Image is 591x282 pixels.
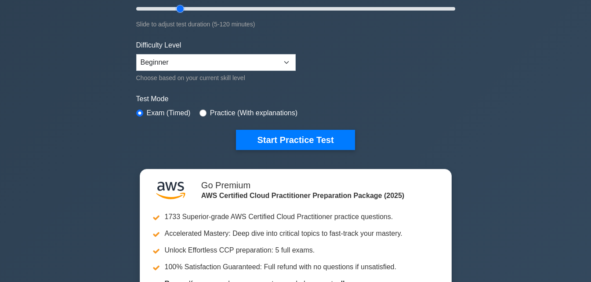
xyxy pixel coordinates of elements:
[147,108,191,118] label: Exam (Timed)
[236,130,355,150] button: Start Practice Test
[210,108,297,118] label: Practice (With explanations)
[136,73,296,83] div: Choose based on your current skill level
[136,19,455,29] div: Slide to adjust test duration (5-120 minutes)
[136,40,181,51] label: Difficulty Level
[136,94,455,104] label: Test Mode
